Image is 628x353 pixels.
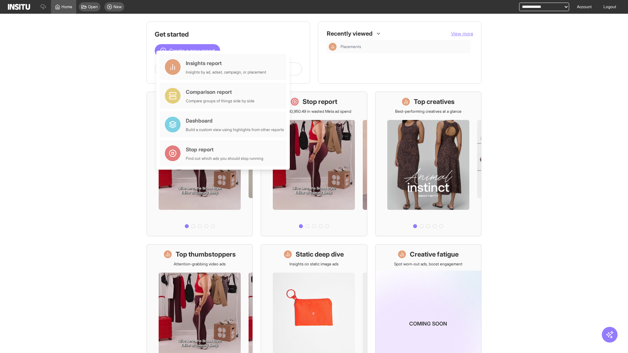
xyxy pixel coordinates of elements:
[451,30,473,37] button: View more
[186,127,284,132] div: Build a custom view using highlights from other reports
[155,44,220,57] button: Create a new report
[8,4,30,10] img: Logo
[186,98,254,104] div: Compare groups of things side by side
[395,109,462,114] p: Best-performing creatives at a glance
[147,92,253,236] a: What's live nowSee all active ads instantly
[113,4,122,9] span: New
[340,44,468,49] span: Placements
[375,92,481,236] a: Top creativesBest-performing creatives at a glance
[155,30,302,39] h1: Get started
[169,47,215,55] span: Create a new report
[340,44,361,49] span: Placements
[186,117,284,125] div: Dashboard
[289,261,339,267] p: Insights on static image ads
[176,250,236,259] h1: Top thumbstoppers
[303,97,337,106] h1: Stop report
[414,97,455,106] h1: Top creatives
[174,261,226,267] p: Attention-grabbing video ads
[186,145,263,153] div: Stop report
[186,59,266,67] div: Insights report
[88,4,98,9] span: Open
[329,43,337,51] div: Insights
[276,109,351,114] p: Save £30,950.49 in wasted Meta ad spend
[61,4,72,9] span: Home
[451,31,473,36] span: View more
[261,92,367,236] a: Stop reportSave £30,950.49 in wasted Meta ad spend
[296,250,344,259] h1: Static deep dive
[186,70,266,75] div: Insights by ad, adset, campaign, or placement
[186,88,254,96] div: Comparison report
[186,156,263,161] div: Find out which ads you should stop running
